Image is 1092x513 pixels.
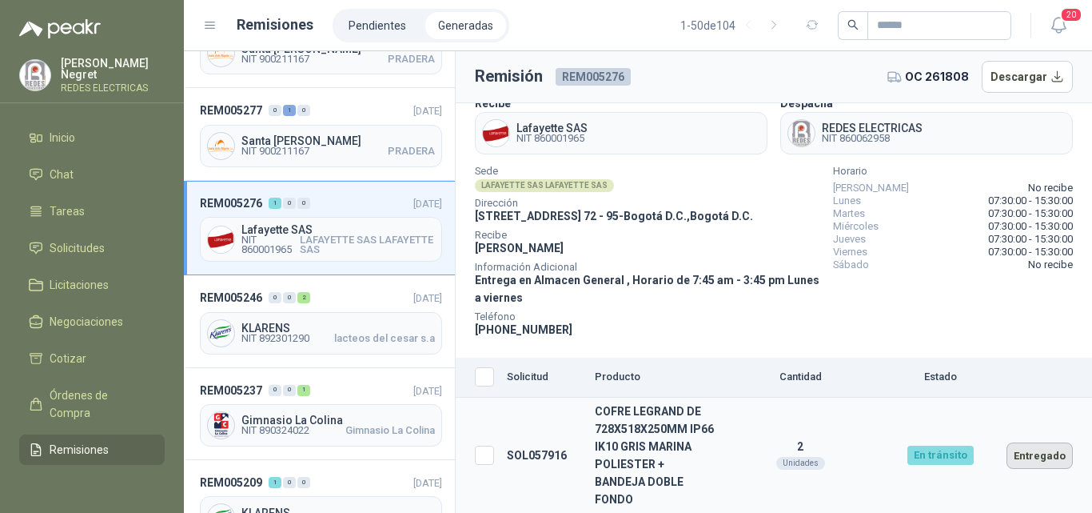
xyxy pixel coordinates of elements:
div: Unidades [776,457,825,470]
div: 1 [269,477,281,488]
a: Remisiones [19,435,165,465]
span: Solicitudes [50,239,105,257]
button: 20 [1044,11,1073,40]
span: NIT 890324022 [241,426,309,435]
span: [DATE] [413,198,442,210]
span: Tareas [50,202,85,220]
span: Sábado [833,259,869,271]
span: [PHONE_NUMBER] [475,323,572,336]
a: Inicio [19,122,165,153]
span: NIT 892301290 [241,334,309,343]
span: NIT 860001965 [516,134,588,143]
span: search [847,19,859,30]
span: Negociaciones [50,313,123,331]
img: Company Logo [208,226,234,253]
h3: Remisión [475,64,543,89]
span: [DATE] [413,477,442,489]
span: [DATE] [413,385,442,397]
span: NIT 860062958 [822,134,923,143]
div: 0 [269,292,281,303]
a: Tareas [19,196,165,226]
div: 2 [297,292,310,303]
a: Licitaciones [19,270,165,300]
span: Entrega en Almacen General , Horario de 7:45 am - 3:45 pm Lunes a viernes [475,274,819,304]
b: Despacha [780,97,833,110]
img: Company Logo [208,133,234,159]
div: 0 [283,385,296,396]
span: [DATE] [413,105,442,117]
img: Company Logo [788,120,815,146]
a: REM005237001[DATE] Company LogoGimnasio La ColinaNIT 890324022Gimnasio La Colina [184,368,455,460]
span: LAFAYETTE SAS LAFAYETTE SAS [300,235,435,254]
span: [PERSON_NAME] [833,182,909,194]
span: OC 261808 [905,68,969,86]
span: Remisiones [50,441,109,459]
span: Sede [475,167,820,175]
span: Lafayette SAS [516,122,588,134]
th: Seleccionar/deseleccionar [456,358,500,398]
img: Company Logo [20,60,50,90]
img: Company Logo [208,320,234,347]
span: Cotizar [50,350,86,367]
th: Cantidad [720,358,880,398]
span: [PERSON_NAME] [475,242,564,254]
span: No recibe [1028,259,1073,271]
span: 07:30:00 - 15:30:00 [988,220,1073,233]
div: 0 [269,105,281,116]
span: Gimnasio La Colina [241,415,435,426]
span: NIT 860001965 [241,235,300,254]
div: 1 - 50 de 104 [680,13,787,38]
a: REM005276100[DATE] Company LogoLafayette SASNIT 860001965LAFAYETTE SAS LAFAYETTE SAS [184,181,455,275]
th: Producto [588,358,720,398]
p: [PERSON_NAME] Negret [61,58,165,80]
th: Estado [880,358,1000,398]
span: PRADERA [388,54,435,64]
p: 2 [727,440,874,453]
span: NIT 900211167 [241,54,309,64]
span: Información Adicional [475,263,820,271]
span: 07:30:00 - 15:30:00 [988,233,1073,246]
div: 0 [283,198,296,209]
a: Generadas [425,12,506,39]
span: Órdenes de Compra [50,387,149,422]
span: REM005276 [200,194,262,212]
div: 0 [283,292,296,303]
th: Solicitud [500,358,588,398]
span: Lunes [833,194,861,207]
a: Pendientes [336,12,419,39]
span: REDES ELECTRICAS [822,122,923,134]
a: REM005246002[DATE] Company LogoKLARENSNIT 892301290lacteos del cesar s.a [184,275,455,367]
span: Horario [833,167,1073,175]
span: REM005276 [556,68,631,86]
span: Lafayette SAS [241,224,435,235]
span: Jueves [833,233,866,246]
span: PRADERA [388,146,435,156]
span: Martes [833,207,865,220]
span: NIT 900211167 [241,146,309,156]
span: Licitaciones [50,276,109,294]
button: Entregado [1006,443,1073,469]
span: REM005209 [200,474,262,491]
button: Descargar [982,61,1074,93]
span: KLARENS [241,323,435,334]
span: lacteos del cesar s.a [334,334,435,343]
span: Recibe [475,231,820,239]
span: Inicio [50,129,75,146]
div: En tránsito [907,446,974,465]
a: Negociaciones [19,307,165,337]
a: REM005277010[DATE] Company LogoSanta [PERSON_NAME]NIT 900211167PRADERA [184,88,455,180]
div: 0 [297,105,310,116]
span: REM005237 [200,382,262,399]
span: No recibe [1028,182,1073,194]
span: Dirección [475,199,820,207]
span: 07:30:00 - 15:30:00 [988,246,1073,259]
a: Solicitudes [19,233,165,263]
span: [STREET_ADDRESS] 72 - 95 - Bogotá D.C. , Bogotá D.C. [475,210,753,222]
a: Configuración [19,471,165,502]
div: 1 [269,198,281,209]
h1: Remisiones [237,14,313,36]
a: Órdenes de Compra [19,380,165,428]
div: 0 [269,385,281,396]
p: REDES ELECTRICAS [61,83,165,93]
